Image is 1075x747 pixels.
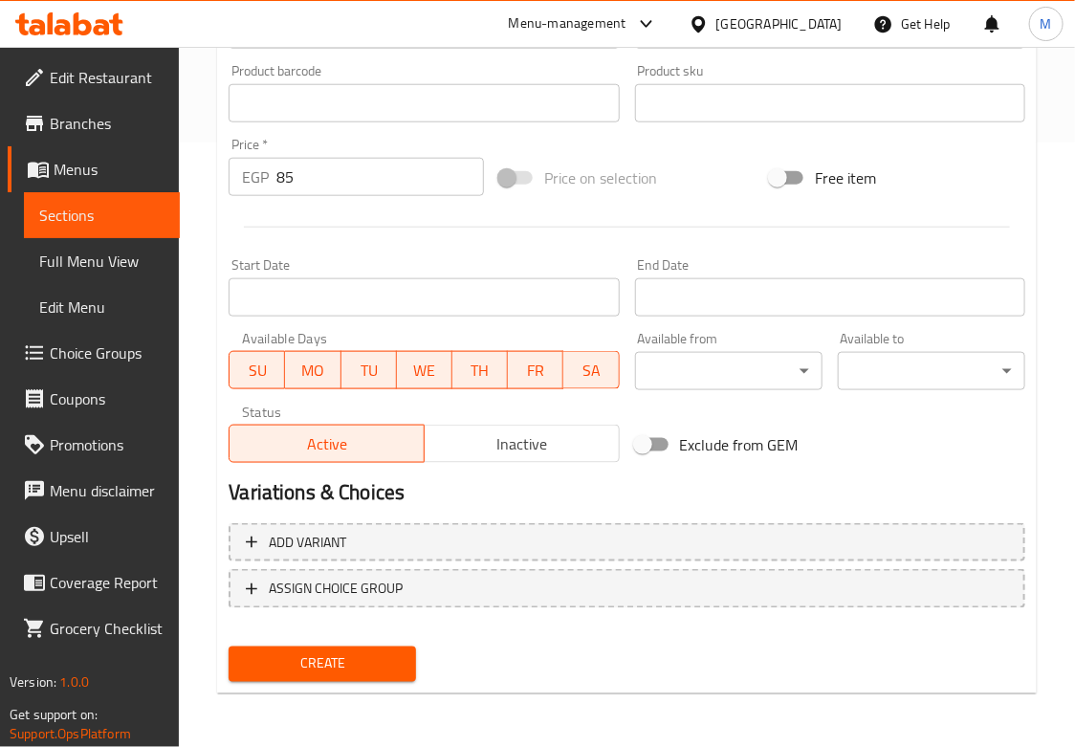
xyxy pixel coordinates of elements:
a: Sections [24,192,180,238]
button: Create [229,647,416,682]
span: Edit Menu [39,296,165,319]
button: SA [563,351,619,389]
div: ​ [838,352,1025,390]
input: Please enter product barcode [229,84,619,122]
button: TH [452,351,508,389]
a: Support.OpsPlatform [10,721,131,746]
span: Free item [815,166,876,189]
span: Inactive [432,430,612,458]
div: Menu-management [509,12,626,35]
button: MO [285,351,340,389]
span: TU [349,357,389,384]
input: Please enter product sku [635,84,1025,122]
span: Full Menu View [39,250,165,273]
div: [GEOGRAPHIC_DATA] [716,13,843,34]
span: Create [244,652,401,676]
span: Coverage Report [50,571,165,594]
button: Add variant [229,523,1025,562]
a: Grocery Checklist [8,605,180,651]
span: Price on selection [544,166,657,189]
p: EGP [242,165,269,188]
a: Menus [8,146,180,192]
span: Coupons [50,387,165,410]
a: Full Menu View [24,238,180,284]
span: Active [237,430,417,458]
span: Promotions [50,433,165,456]
input: Please enter price [276,158,484,196]
span: Edit Restaurant [50,66,165,89]
span: SA [571,357,611,384]
a: Choice Groups [8,330,180,376]
a: Edit Restaurant [8,55,180,100]
span: Add variant [269,531,346,555]
h2: Variations & Choices [229,478,1025,507]
span: FR [516,357,556,384]
span: Sections [39,204,165,227]
button: Inactive [424,425,620,463]
a: Coverage Report [8,560,180,605]
button: TU [341,351,397,389]
a: Edit Menu [24,284,180,330]
span: Grocery Checklist [50,617,165,640]
a: Branches [8,100,180,146]
span: Get support on: [10,702,98,727]
button: Active [229,425,425,463]
button: SU [229,351,285,389]
span: SU [237,357,277,384]
span: Exclude from GEM [680,433,799,456]
span: WE [405,357,445,384]
span: 1.0.0 [59,670,89,694]
a: Menu disclaimer [8,468,180,514]
button: WE [397,351,452,389]
a: Upsell [8,514,180,560]
span: TH [460,357,500,384]
span: M [1041,13,1052,34]
a: Coupons [8,376,180,422]
div: ​ [635,352,823,390]
span: Choice Groups [50,341,165,364]
span: Version: [10,670,56,694]
span: ASSIGN CHOICE GROUP [269,577,403,601]
span: Menu disclaimer [50,479,165,502]
button: ASSIGN CHOICE GROUP [229,569,1025,608]
span: Branches [50,112,165,135]
a: Promotions [8,422,180,468]
span: Menus [54,158,165,181]
button: FR [508,351,563,389]
span: MO [293,357,333,384]
span: Upsell [50,525,165,548]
